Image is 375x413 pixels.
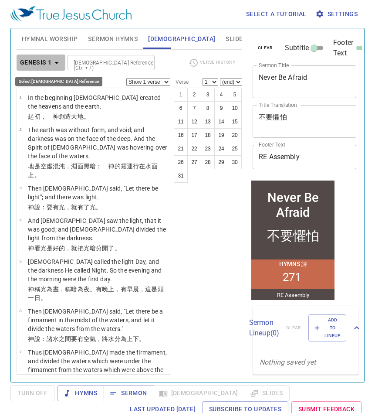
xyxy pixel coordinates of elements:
wh259: 日 [34,294,47,301]
b: Genesis 1 [20,57,52,68]
i: Nothing saved yet [260,358,316,366]
input: Type Bible Reference [70,58,138,68]
span: Hymns [64,388,97,399]
p: 神 [28,203,167,212]
span: 4 [19,218,21,222]
p: Then [DEMOGRAPHIC_DATA] said, "Let there be light"; and there was light. [28,184,167,201]
wh776: 。 [84,113,90,120]
wh430: 稱 [28,286,163,301]
wh3915: 。有晚上 [28,286,163,301]
button: Hymns [57,385,104,401]
label: Verse [174,79,189,85]
wh559: ：諸水 [41,335,145,342]
span: Hymnal Worship [22,34,78,44]
wh7121: 光 [28,286,163,301]
wh1961: 空虛 [28,163,157,178]
wh4325: 分 [115,335,145,342]
wh559: ：要有 [41,204,102,211]
span: Slides [226,34,246,44]
span: 6 [19,308,21,313]
button: 20 [228,128,242,142]
button: 30 [228,155,242,169]
img: True Jesus Church [10,6,132,22]
button: 9 [214,101,228,115]
button: 31 [174,169,188,183]
wh216: 。 [96,204,102,211]
span: 3 [19,185,21,190]
button: 21 [174,142,188,156]
button: 22 [187,142,201,156]
span: Footer Text [333,38,353,58]
button: 13 [201,115,215,129]
p: 地 [28,162,167,179]
button: Select a tutorial [243,6,310,22]
wh914: 。 [115,245,121,252]
wh2822: 分開了 [96,245,121,252]
div: Sermon Lineup(0)clearAdd to Lineup [253,306,358,351]
button: 25 [228,142,242,156]
wh6440: 上 [28,171,40,178]
p: 神 [28,334,167,343]
p: Sermon Lineup ( 0 ) [249,317,279,338]
button: 14 [214,115,228,129]
span: clear [258,44,273,52]
button: 26 [174,155,188,169]
span: Select a tutorial [246,9,307,20]
span: Subtitle [285,43,309,53]
p: Then [DEMOGRAPHIC_DATA] said, "Let there be a firmament in the midst of the waters, and let it di... [28,307,167,333]
p: 起初 [28,112,167,121]
wh2896: ，就把光 [65,245,120,252]
p: 神 [28,244,167,253]
wh7121: 暗 [28,286,163,301]
wh776: 是 [28,163,157,178]
wh8415: 面 [28,163,157,178]
button: Sermon [104,385,154,401]
button: 5 [228,88,242,102]
button: 8 [201,101,215,115]
span: Sermon Hymns [88,34,138,44]
button: 1 [174,88,188,102]
wh8064: 地 [78,113,90,120]
wh216: 是好的 [47,245,121,252]
button: 17 [187,128,201,142]
button: 4 [214,88,228,102]
span: Sermon [111,388,147,399]
button: 3 [201,88,215,102]
span: Add to Lineup [314,316,341,340]
button: 12 [187,115,201,129]
button: 24 [214,142,228,156]
wh6440: 黑暗 [28,163,157,178]
wh922: ，淵 [28,163,157,178]
wh216: 為晝 [28,286,163,301]
wh8414: 混沌 [28,163,157,178]
p: In the beginning [DEMOGRAPHIC_DATA] created the heavens and the earth. [28,93,167,111]
wh2822: 為夜 [28,286,163,301]
wh914: 為上下。 [121,335,145,342]
button: Genesis 1 [17,55,66,71]
span: 7 [19,349,21,354]
button: Settings [314,6,361,22]
p: 神 [28,285,167,302]
button: clear [253,43,278,53]
span: Settings [317,9,358,20]
button: Add to Lineup [308,314,347,342]
button: 10 [228,101,242,115]
wh7225: ， 神 [41,113,90,120]
p: Thus [DEMOGRAPHIC_DATA] made the firmament, and divided the waters which were under the firmament... [28,348,167,383]
span: 2 [19,127,21,132]
wh7549: ，將水 [96,335,145,342]
label: Previous (←, ↑) Next (→, ↓) [18,79,78,85]
button: 23 [201,142,215,156]
button: 11 [174,115,188,129]
textarea: 不要懼怕 [259,113,350,130]
button: 15 [228,115,242,129]
button: 2 [187,88,201,102]
p: The earth was without form, and void; and darkness was on the face of the deep. And the Spirit of... [28,126,167,160]
textarea: Never Be Afraid [259,73,350,90]
button: 18 [201,128,215,142]
p: And [DEMOGRAPHIC_DATA] saw the light, that it was good; and [DEMOGRAPHIC_DATA] divided the light ... [28,216,167,242]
